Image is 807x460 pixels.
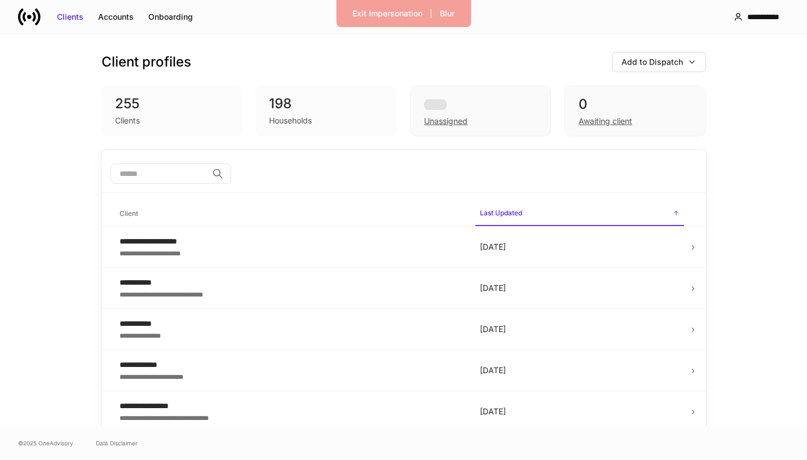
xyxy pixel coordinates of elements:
button: Blur [433,5,462,23]
button: Exit Impersonation [345,5,430,23]
p: [DATE] [480,241,680,253]
span: Client [115,202,466,225]
div: Onboarding [148,11,193,23]
div: Clients [115,115,140,126]
div: Awaiting client [579,116,632,127]
div: Blur [440,8,455,19]
div: Unassigned [424,116,468,127]
div: 255 [115,95,229,113]
div: Clients [57,11,83,23]
div: 0 [579,95,691,113]
button: Add to Dispatch [612,52,706,72]
h6: Client [120,208,138,219]
p: [DATE] [480,324,680,335]
h6: Last Updated [480,207,522,218]
div: Add to Dispatch [621,56,683,68]
div: 198 [269,95,383,113]
p: [DATE] [480,282,680,294]
button: Accounts [91,8,141,26]
div: Unassigned [410,86,551,136]
div: 0Awaiting client [565,86,705,136]
button: Onboarding [141,8,200,26]
p: [DATE] [480,365,680,376]
div: Households [269,115,312,126]
p: [DATE] [480,406,680,417]
a: Data Disclaimer [96,439,138,448]
span: Last Updated [475,202,684,226]
span: © 2025 OneAdvisory [18,439,73,448]
h3: Client profiles [102,53,191,71]
div: Exit Impersonation [352,8,422,19]
div: Accounts [98,11,134,23]
button: Clients [50,8,91,26]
